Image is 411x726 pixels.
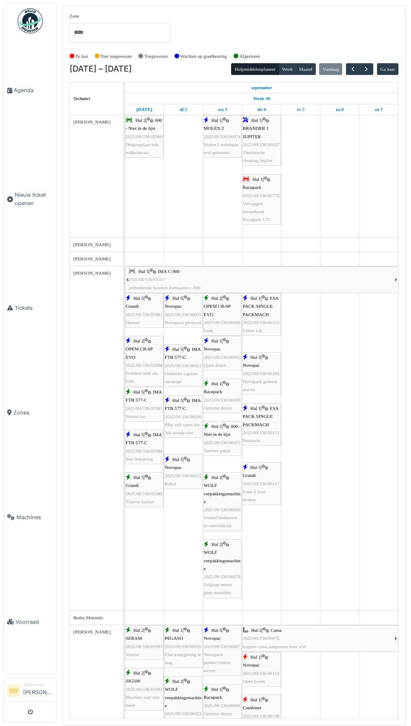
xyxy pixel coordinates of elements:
span: Technici [73,96,90,101]
span: Hal 5 [250,465,261,470]
div: | [165,294,202,327]
div: | [165,396,202,437]
span: Opstart [126,320,140,325]
span: Open dozen [204,363,226,368]
span: MOLEN 2 [204,126,224,131]
button: Week [278,63,296,75]
a: 7 september 2025 [373,104,385,115]
div: | [243,294,280,335]
span: Buiku Matondo [73,615,103,620]
span: OPEM CR-6P EVO [204,304,231,317]
span: 2025/09/336/05984 [126,448,163,453]
span: Hal 2 [251,628,262,633]
input: Alles [73,26,83,39]
span: 2025/09/336/06069 [204,703,241,708]
span: Combiner [243,705,262,710]
span: 2025/09/336/06068 [204,320,241,325]
span: 2025/09/336/06069 [204,397,241,402]
div: | [204,422,241,455]
label: Toegewezen [144,53,168,60]
span: Thermische cleaning Jupiter [243,150,273,163]
span: [PERSON_NAME] [73,242,111,247]
span: Hal 2 [133,338,144,343]
span: Robot [165,481,176,486]
span: 2025/09/336/06117 [243,481,279,486]
span: Hal 2 [133,628,144,633]
span: ESA PACK SINGLE PACKMACH [243,296,278,317]
span: [PERSON_NAME] [73,256,111,261]
div: | [204,294,241,335]
span: 2025/09/336/05993 [126,644,163,649]
span: 2025/09/336/06115 [243,320,279,325]
span: Ster linkshoog [126,456,153,461]
span: Omleider capsule verstropt [165,371,198,384]
div: | [204,337,241,369]
a: 3 september 2025 [216,104,229,115]
a: Week 36 [251,93,272,104]
span: Opname dozen [204,711,232,716]
a: 4 september 2025 [255,104,268,115]
span: [PERSON_NAME] [73,119,111,124]
span: Racupack [204,695,222,700]
span: 2025/09/336/06035 [165,312,202,317]
span: ESA PACK SINGLE PACKMACH [243,406,278,427]
span: 2025/09/336/05988 [126,363,163,368]
div: | [165,626,202,667]
button: Ga naar [377,63,399,75]
span: Hal 2 [211,475,222,480]
span: Hal 1 [211,338,222,343]
label: Zone [70,13,79,20]
span: PEGASO [165,636,183,641]
a: Voorraad [4,569,57,674]
span: 2025/09/336/06067 [204,644,241,649]
span: Novopac [204,636,221,641]
span: Sensor los [126,414,145,419]
a: DO Technicus[PERSON_NAME] [7,682,53,702]
span: 2025/08/336/05776 [243,193,280,198]
span: P&p vult soms het 3de doosje niet [165,422,200,435]
a: Zones [4,360,57,465]
div: | [165,345,202,386]
span: 2025/09/336/06062 [204,355,241,360]
span: 2025/08/336/05317 [129,277,166,282]
a: 2 september 2025 [178,104,190,115]
span: Perslucht [243,438,260,443]
div: | [126,626,163,659]
span: Checkweighinhg te laag [165,652,201,665]
span: Hal 5 [138,269,149,274]
span: Hal 5 [133,389,144,394]
span: 2025/09/336/06076 [204,574,241,579]
div: | [204,541,241,597]
span: Hal 5 [133,432,144,437]
span: Hal 5 [133,296,144,301]
span: Hal 5 [211,628,222,633]
span: BRANDER 1 JUPITER [243,126,269,139]
span: Hal 1 [211,687,222,692]
span: 2025/09/336/06074 [204,134,241,139]
div: | [126,474,163,506]
button: Volgende [359,63,373,75]
span: Vervangen invoerband Racupack L75 [243,201,270,222]
span: Hal 1 [172,628,183,633]
span: Agenda [14,86,53,94]
span: 2025/09/336/06119 [243,671,279,676]
span: 2025/09/336/05991 [126,687,163,692]
div: | [204,685,241,718]
span: 2025/09/336/06030 [165,644,202,649]
span: Hal 1 [250,654,261,659]
button: Vorige [346,63,360,75]
span: Novopac [165,465,182,470]
span: Hal 2 [211,296,222,301]
div: | [126,116,163,157]
span: Opname dozen [204,405,232,410]
span: koppen cama aanpassen voor x50 [243,644,306,649]
span: Grandi [243,473,256,478]
span: Zone 4 boxs broken [243,489,266,502]
h2: [DATE] – [DATE] [70,64,132,74]
span: Machine start niet meer [126,695,160,708]
span: 2025/09/336/06032 [165,473,202,478]
button: Vandaag [319,63,342,75]
span: Novopac [204,346,221,351]
span: Hal 1 [211,424,222,429]
div: | [126,337,163,385]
